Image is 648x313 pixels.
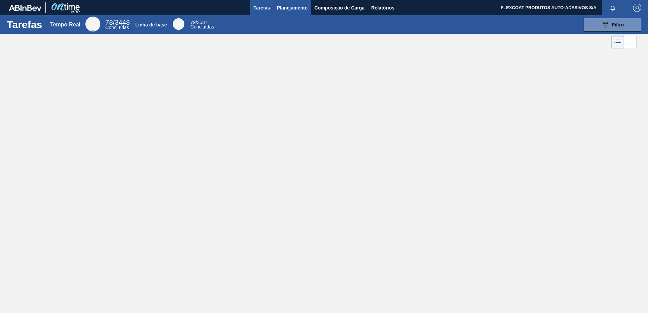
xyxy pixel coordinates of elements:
[371,4,394,12] span: Relatórios
[190,20,196,25] span: 79
[315,4,365,12] span: Composição de Carga
[115,19,130,26] font: 3448
[105,19,113,26] span: 78
[135,22,167,27] div: Linha de base
[105,25,129,30] span: Concluídas
[611,36,624,48] div: Visão em Lista
[190,20,208,25] span: /
[633,4,641,12] img: Logout
[105,20,130,30] div: Real Time
[254,4,270,12] span: Tarefas
[584,18,641,32] button: Filtro
[50,22,81,28] div: Tempo Real
[7,21,42,28] h1: Tarefas
[9,5,41,11] img: TNhmsLtSVTkK8tSr43FrP2fwEKptu5GPRR3wAAAABJRU5ErkJggg==
[85,17,100,32] div: Real Time
[197,20,207,25] font: 3537
[190,24,214,29] span: Concluídas
[105,19,130,26] span: /
[612,22,624,27] span: Filtro
[277,4,308,12] span: Planejamento
[190,20,214,29] div: Base Line
[624,36,637,48] div: Visão em Cards
[173,18,184,30] div: Base Line
[602,3,624,13] button: Notificações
